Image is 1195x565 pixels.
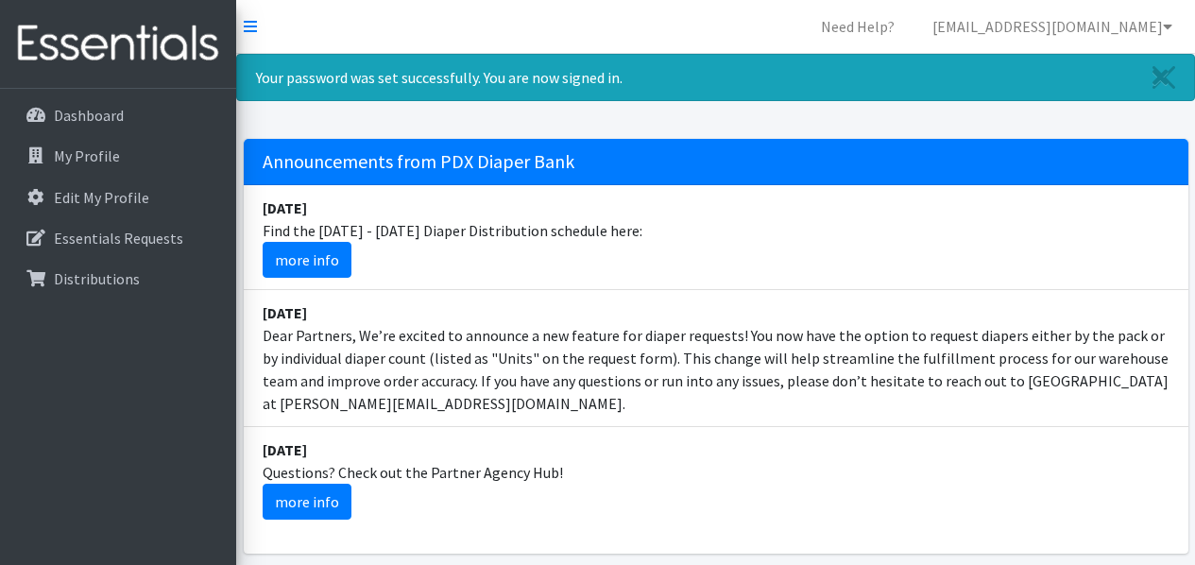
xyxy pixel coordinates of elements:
[263,484,351,520] a: more info
[8,179,229,216] a: Edit My Profile
[263,242,351,278] a: more info
[244,290,1188,427] li: Dear Partners, We’re excited to announce a new feature for diaper requests! You now have the opti...
[244,139,1188,185] h5: Announcements from PDX Diaper Bank
[54,269,140,288] p: Distributions
[263,303,307,322] strong: [DATE]
[54,146,120,165] p: My Profile
[8,96,229,134] a: Dashboard
[54,106,124,125] p: Dashboard
[8,260,229,298] a: Distributions
[263,198,307,217] strong: [DATE]
[917,8,1187,45] a: [EMAIL_ADDRESS][DOMAIN_NAME]
[8,219,229,257] a: Essentials Requests
[236,54,1195,101] div: Your password was set successfully. You are now signed in.
[806,8,910,45] a: Need Help?
[1134,55,1194,100] a: Close
[263,440,307,459] strong: [DATE]
[8,137,229,175] a: My Profile
[244,427,1188,531] li: Questions? Check out the Partner Agency Hub!
[244,185,1188,290] li: Find the [DATE] - [DATE] Diaper Distribution schedule here:
[54,188,149,207] p: Edit My Profile
[54,229,183,248] p: Essentials Requests
[8,12,229,76] img: HumanEssentials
